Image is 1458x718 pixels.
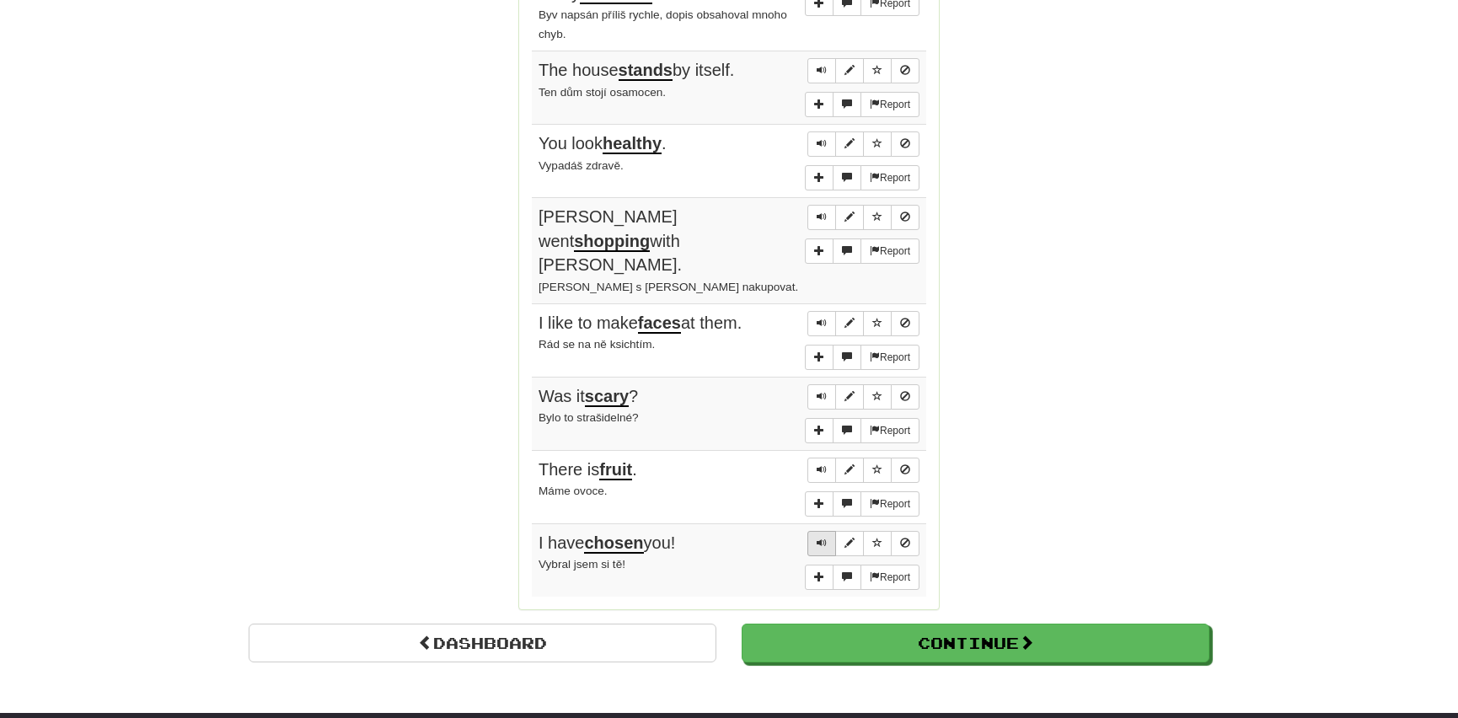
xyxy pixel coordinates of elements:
[860,238,919,264] button: Report
[603,134,662,154] u: healthy
[835,311,864,336] button: Edit sentence
[805,92,919,117] div: More sentence controls
[807,531,919,556] div: Sentence controls
[807,131,919,157] div: Sentence controls
[539,460,637,480] span: There is .
[807,458,919,483] div: Sentence controls
[539,134,667,154] span: You look .
[807,205,919,230] div: Sentence controls
[860,565,919,590] button: Report
[539,61,734,81] span: The house by itself.
[805,238,919,264] div: More sentence controls
[807,58,836,83] button: Play sentence audio
[835,205,864,230] button: Edit sentence
[891,458,919,483] button: Toggle ignore
[835,58,864,83] button: Edit sentence
[807,58,919,83] div: Sentence controls
[539,387,638,407] span: Was it ?
[619,61,673,81] u: stands
[807,205,836,230] button: Play sentence audio
[807,131,836,157] button: Play sentence audio
[860,491,919,517] button: Report
[807,458,836,483] button: Play sentence audio
[805,565,834,590] button: Add sentence to collection
[860,165,919,190] button: Report
[835,384,864,410] button: Edit sentence
[891,384,919,410] button: Toggle ignore
[863,205,892,230] button: Toggle favorite
[891,131,919,157] button: Toggle ignore
[863,458,892,483] button: Toggle favorite
[805,238,834,264] button: Add sentence to collection
[805,345,919,370] div: More sentence controls
[805,491,919,517] div: More sentence controls
[805,165,834,190] button: Add sentence to collection
[835,458,864,483] button: Edit sentence
[805,418,919,443] div: More sentence controls
[805,565,919,590] div: More sentence controls
[863,311,892,336] button: Toggle favorite
[599,460,632,480] u: fruit
[539,159,624,172] small: Vypadáš zdravě.
[585,387,629,407] u: scary
[805,165,919,190] div: More sentence controls
[891,205,919,230] button: Toggle ignore
[638,313,681,334] u: faces
[539,485,608,497] small: Máme ovoce.
[539,411,639,424] small: Bylo to strašidelné?
[860,418,919,443] button: Report
[807,311,919,336] div: Sentence controls
[805,345,834,370] button: Add sentence to collection
[807,531,836,556] button: Play sentence audio
[574,232,650,252] u: shopping
[863,131,892,157] button: Toggle favorite
[539,533,675,554] span: I have you!
[805,491,834,517] button: Add sentence to collection
[539,207,682,274] span: [PERSON_NAME] went with [PERSON_NAME].
[860,92,919,117] button: Report
[891,58,919,83] button: Toggle ignore
[539,313,742,334] span: I like to make at them.
[835,131,864,157] button: Edit sentence
[249,624,716,662] a: Dashboard
[863,58,892,83] button: Toggle favorite
[539,338,655,351] small: Rád se na ně ksichtím.
[891,311,919,336] button: Toggle ignore
[863,531,892,556] button: Toggle favorite
[584,533,643,554] u: chosen
[891,531,919,556] button: Toggle ignore
[539,8,787,40] small: Byv napsán příliš rychle, dopis obsahoval mnoho chyb.
[807,311,836,336] button: Play sentence audio
[805,92,834,117] button: Add sentence to collection
[863,384,892,410] button: Toggle favorite
[539,86,666,99] small: Ten dům stojí osamocen.
[860,345,919,370] button: Report
[539,558,625,571] small: Vybral jsem si tě!
[835,531,864,556] button: Edit sentence
[807,384,836,410] button: Play sentence audio
[807,384,919,410] div: Sentence controls
[539,281,798,293] small: [PERSON_NAME] s [PERSON_NAME] nakupovat.
[805,418,834,443] button: Add sentence to collection
[742,624,1209,662] button: Continue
